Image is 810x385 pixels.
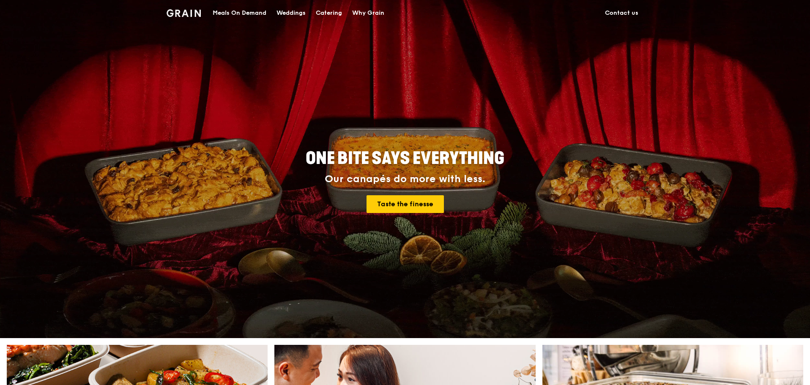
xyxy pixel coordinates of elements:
[311,0,347,26] a: Catering
[347,0,389,26] a: Why Grain
[213,0,266,26] div: Meals On Demand
[276,0,306,26] div: Weddings
[167,9,201,17] img: Grain
[367,195,444,213] a: Taste the finesse
[600,0,643,26] a: Contact us
[306,148,504,169] span: ONE BITE SAYS EVERYTHING
[271,0,311,26] a: Weddings
[316,0,342,26] div: Catering
[253,173,557,185] div: Our canapés do more with less.
[352,0,384,26] div: Why Grain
